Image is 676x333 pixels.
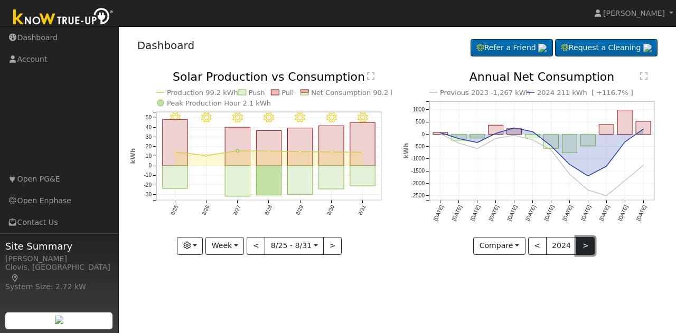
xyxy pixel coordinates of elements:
circle: onclick="" [642,165,644,167]
circle: onclick="" [550,145,552,147]
circle: onclick="" [495,132,497,135]
text: Solar Production vs Consumption [173,70,365,83]
rect: onclick="" [162,120,187,166]
img: Know True-Up [8,6,119,30]
text: 0 [148,163,152,169]
circle: onclick="" [439,132,442,134]
img: retrieve [643,44,652,52]
text: 10 [145,153,152,159]
text: -20 [144,182,152,188]
text: 8/26 [201,204,210,216]
text:  [367,72,374,80]
rect: onclick="" [256,131,281,166]
text: [DATE] [617,204,629,222]
button: Compare [473,237,525,255]
circle: onclick="" [236,149,239,153]
rect: onclick="" [452,135,466,140]
text: Net Consumption 90.2 kWh [311,89,406,97]
text: 8/28 [264,204,273,216]
text: [DATE] [524,204,537,222]
span: [PERSON_NAME] [603,9,665,17]
circle: onclick="" [587,175,589,177]
circle: onclick="" [174,151,176,153]
text: [DATE] [488,204,500,222]
button: > [576,237,595,255]
i: 8/26 - MostlyClear [201,113,212,123]
text: 0 [421,131,425,137]
rect: onclick="" [287,128,312,166]
circle: onclick="" [476,148,478,150]
text: kWh [129,148,137,164]
text: Pull [281,89,294,97]
button: 8/25 - 8/31 [265,237,324,255]
text: 30 [145,134,152,140]
circle: onclick="" [532,139,534,141]
text:  [640,72,647,80]
rect: onclick="" [350,166,375,186]
circle: onclick="" [569,164,571,166]
text: 40 [145,125,152,130]
img: retrieve [55,316,63,324]
text: [DATE] [543,204,555,222]
i: 8/27 - Clear [232,113,243,123]
button: Week [205,237,244,255]
text: -10 [144,173,152,178]
button: < [247,237,265,255]
button: < [528,237,547,255]
text: -2000 [411,180,425,186]
div: [PERSON_NAME] [5,253,113,264]
text: 500 [416,119,425,125]
i: 8/29 - Clear [295,113,305,123]
rect: onclick="" [525,135,540,138]
img: retrieve [538,44,547,52]
rect: onclick="" [162,166,187,188]
rect: onclick="" [544,135,559,149]
rect: onclick="" [599,125,614,134]
text: 8/30 [326,204,335,216]
text: 8/25 [170,204,179,216]
text: [DATE] [598,204,611,222]
text: [DATE] [580,204,592,222]
rect: onclick="" [433,133,448,135]
rect: onclick="" [225,127,250,166]
rect: onclick="" [470,135,485,138]
rect: onclick="" [256,166,281,195]
circle: onclick="" [439,133,442,135]
text: [DATE] [561,204,574,222]
text: Production 99.2 kWh [167,89,238,97]
text: 1000 [413,107,425,112]
circle: onclick="" [642,128,644,130]
text: [DATE] [506,204,518,222]
circle: onclick="" [550,149,552,151]
text: [DATE] [451,204,463,222]
text: 2024 211 kWh [ +116.7% ] [537,89,633,97]
circle: onclick="" [569,173,571,175]
circle: onclick="" [495,138,497,140]
circle: onclick="" [330,151,332,153]
circle: onclick="" [361,151,363,154]
circle: onclick="" [268,150,270,153]
circle: onclick="" [458,142,460,144]
text: Push [249,89,265,97]
text: -500 [414,144,425,149]
rect: onclick="" [581,135,596,146]
text: 50 [145,115,152,121]
text: -1000 [411,156,425,161]
text: 20 [145,144,152,149]
i: 8/30 - Clear [326,113,336,123]
rect: onclick="" [287,166,312,194]
text: -30 [144,192,152,197]
circle: onclick="" [532,131,534,133]
rect: onclick="" [350,123,375,166]
text: 8/31 [357,204,367,216]
text: 8/29 [295,204,304,216]
a: Refer a Friend [471,39,553,57]
circle: onclick="" [606,195,608,197]
rect: onclick="" [618,110,633,135]
circle: onclick="" [606,165,608,167]
span: Site Summary [5,239,113,253]
rect: onclick="" [636,121,651,135]
circle: onclick="" [624,180,626,182]
rect: onclick="" [319,166,344,189]
a: Dashboard [137,39,195,52]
